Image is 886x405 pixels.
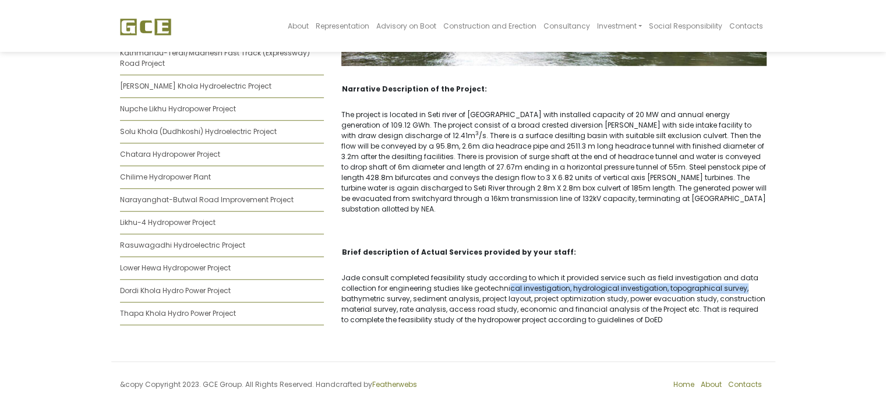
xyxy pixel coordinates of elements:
[341,110,767,214] p: The project is located in Seti river of [GEOGRAPHIC_DATA] with installed capacity of 20 MW and an...
[596,21,636,31] span: Investment
[729,21,763,31] span: Contacts
[120,286,231,295] a: Dordi Khola Hydro Power Project
[120,149,220,159] a: Chatara Hydropower Project
[439,3,539,48] a: Construction and Erection
[120,126,277,136] a: Solu Khola (Dudhkoshi) Hydroelectric Project
[645,3,726,48] a: Social Responsibility
[376,21,436,31] span: Advisory on Boot
[341,273,767,325] p: Jade consult completed feasibility study according to which it provided service such as field inv...
[673,379,694,389] a: Home
[726,3,767,48] a: Contacts
[342,247,576,257] strong: Brief description of Actual Services provided by your staff:
[539,3,593,48] a: Consultancy
[443,21,536,31] span: Construction and Erection
[111,379,443,397] div: &copy Copyright 2023. GCE Group. All Rights Reserved. Handcrafted by
[372,379,417,389] a: Featherwebs
[120,104,236,114] a: Nupche Likhu Hydropower Project
[728,379,762,389] a: Contacts
[649,21,722,31] span: Social Responsibility
[120,195,294,205] a: Narayanghat-Butwal Road Improvement Project
[284,3,312,48] a: About
[372,3,439,48] a: Advisory on Boot
[287,21,308,31] span: About
[543,21,590,31] span: Consultancy
[475,131,479,138] sup: 3
[593,3,645,48] a: Investment
[120,18,171,36] img: GCE Group
[315,21,369,31] span: Representation
[701,379,722,389] a: About
[312,3,372,48] a: Representation
[120,217,216,227] a: Likhu-4 Hydropower Project
[342,84,487,94] strong: Narrative Description of the Project:
[120,263,231,273] a: Lower Hewa Hydropower Project
[120,48,310,68] a: Kathmandu-Terai/Madhesh Fast Track (Expressway) Road Project
[120,240,245,250] a: Rasuwagadhi Hydroelectric Project
[120,172,211,182] a: Chilime Hydropower Plant
[120,308,236,318] a: Thapa Khola Hydro Power Project
[120,81,271,91] a: [PERSON_NAME] Khola Hydroelectric Project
